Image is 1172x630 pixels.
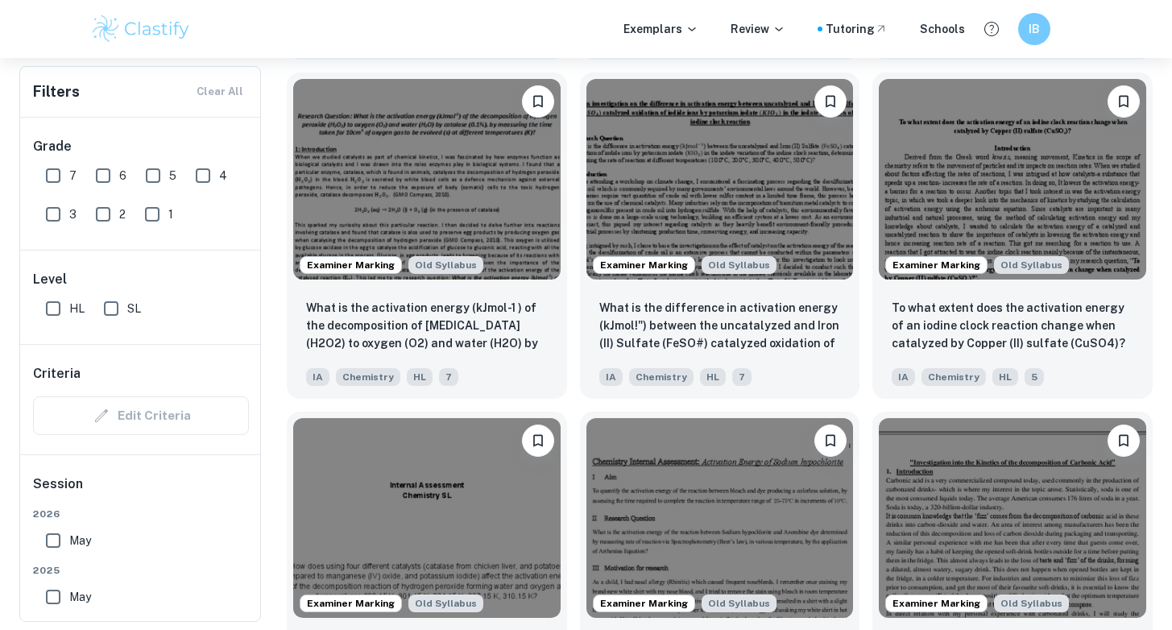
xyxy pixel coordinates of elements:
span: Examiner Marking [594,258,694,272]
button: Bookmark [814,85,847,118]
span: May [69,588,91,606]
span: Examiner Marking [594,596,694,611]
span: 2026 [33,507,249,521]
img: Chemistry IA example thumbnail: Investigation into the Kinetics of the d [879,418,1146,619]
span: Old Syllabus [408,256,483,274]
span: Old Syllabus [702,595,777,612]
h6: Grade [33,137,249,156]
span: Examiner Marking [300,258,401,272]
span: HL [700,368,726,386]
div: Criteria filters are unavailable when searching by topic [33,396,249,435]
h6: Filters [33,81,80,103]
img: Chemistry IA example thumbnail: How does using four different catalysts [293,418,561,619]
span: Chemistry [921,368,986,386]
span: Old Syllabus [702,256,777,274]
img: Chemistry IA example thumbnail: What is the activation energy (kJmol-1 ) [293,79,561,280]
span: IA [892,368,915,386]
span: Examiner Marking [886,258,987,272]
span: SL [127,300,141,317]
p: What is the activation energy (kJmol-1 ) of the decomposition of hydrogen peroxide (H2O2) to oxyg... [306,299,548,354]
p: Review [731,20,785,38]
span: HL [407,368,433,386]
span: Chemistry [629,368,694,386]
button: Help and Feedback [978,15,1005,43]
span: Old Syllabus [994,256,1069,274]
div: Starting from the May 2025 session, the Chemistry IA requirements have changed. It's OK to refer ... [408,256,483,274]
img: Chemistry IA example thumbnail: To what extent does the activation energ [879,79,1146,280]
button: Bookmark [814,425,847,457]
span: Examiner Marking [300,596,401,611]
img: Clastify logo [90,13,193,45]
span: 6 [119,167,126,184]
span: IA [306,368,329,386]
span: 3 [69,205,77,223]
button: Bookmark [1108,425,1140,457]
span: 2 [119,205,126,223]
a: Examiner MarkingStarting from the May 2025 session, the Chemistry IA requirements have changed. I... [872,73,1153,399]
h6: Criteria [33,364,81,383]
button: IB [1018,13,1050,45]
span: IA [599,368,623,386]
span: 7 [69,167,77,184]
span: 7 [732,368,752,386]
h6: Level [33,270,249,289]
a: Examiner MarkingStarting from the May 2025 session, the Chemistry IA requirements have changed. I... [287,73,567,399]
h6: Session [33,475,249,507]
img: Chemistry IA example thumbnail: What is the difference in activation ene [586,79,854,280]
span: Chemistry [336,368,400,386]
button: Bookmark [1108,85,1140,118]
span: May [69,532,91,549]
div: Starting from the May 2025 session, the Chemistry IA requirements have changed. It's OK to refer ... [408,595,483,612]
span: 5 [169,167,176,184]
p: Exemplars [623,20,698,38]
span: Examiner Marking [886,596,987,611]
span: HL [69,300,85,317]
div: Starting from the May 2025 session, the Chemistry IA requirements have changed. It's OK to refer ... [994,256,1069,274]
button: Bookmark [522,425,554,457]
h6: IB [1025,20,1043,38]
span: Old Syllabus [994,595,1069,612]
span: 2025 [33,563,249,578]
span: 1 [168,205,173,223]
span: 5 [1025,368,1044,386]
div: Starting from the May 2025 session, the Chemistry IA requirements have changed. It's OK to refer ... [702,256,777,274]
div: Starting from the May 2025 session, the Chemistry IA requirements have changed. It's OK to refer ... [702,595,777,612]
span: HL [992,368,1018,386]
img: Chemistry IA example thumbnail: To quantify the activation energy of the [586,418,854,619]
a: Examiner MarkingStarting from the May 2025 session, the Chemistry IA requirements have changed. I... [580,73,860,399]
button: Bookmark [522,85,554,118]
span: Old Syllabus [408,595,483,612]
span: 4 [219,167,227,184]
div: Starting from the May 2025 session, the Chemistry IA requirements have changed. It's OK to refer ... [994,595,1069,612]
p: To what extent does the activation energy of an iodine clock reaction change when catalyzed by Co... [892,299,1133,352]
span: 7 [439,368,458,386]
a: Schools [920,20,965,38]
a: Tutoring [826,20,888,38]
p: What is the difference in activation energy (kJmol!") between the uncatalyzed and Iron (II) Sulfa... [599,299,841,354]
